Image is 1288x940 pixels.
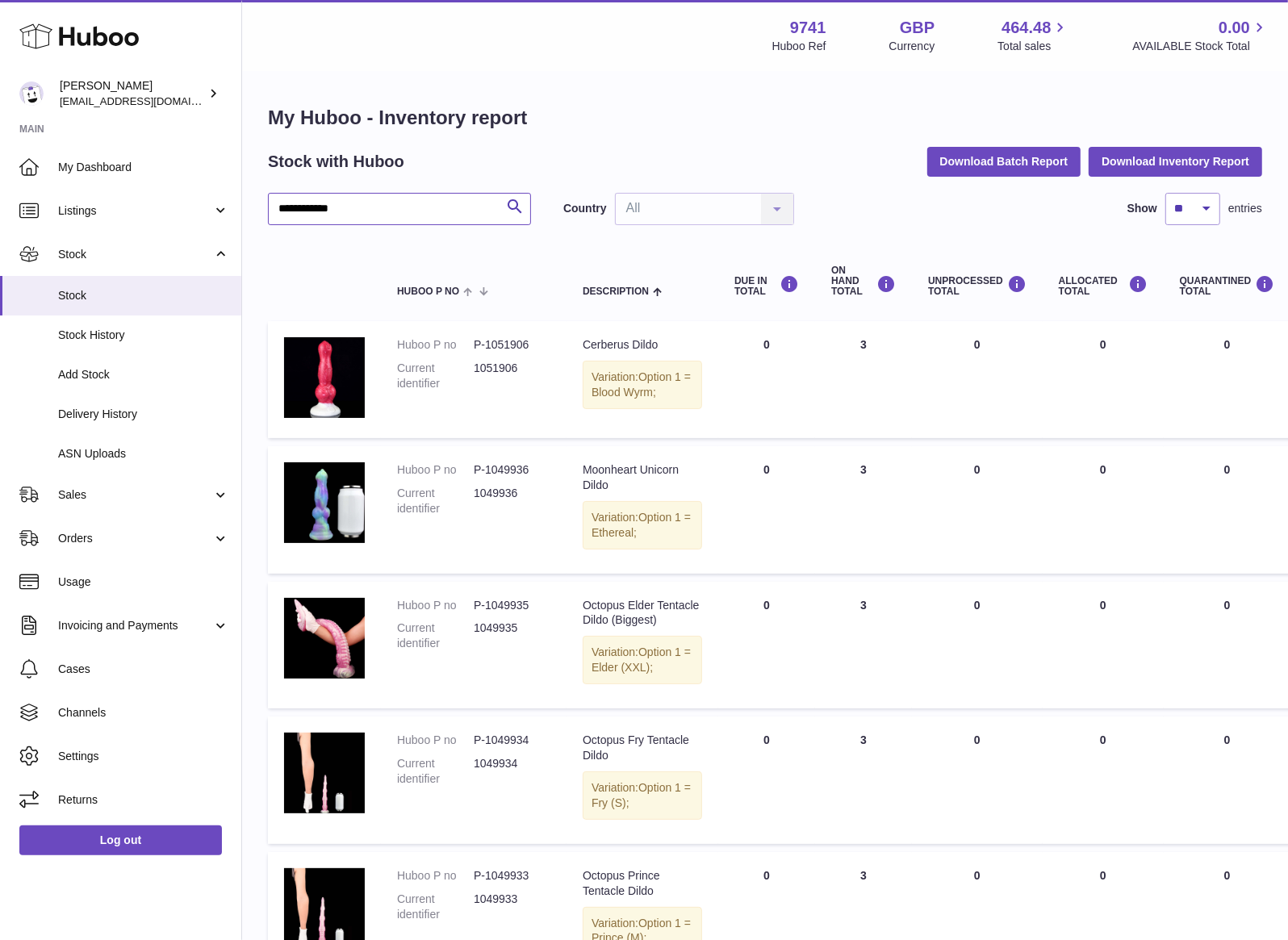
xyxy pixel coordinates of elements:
[900,17,935,39] strong: GBP
[58,531,212,546] span: Orders
[60,94,237,107] span: [EMAIL_ADDRESS][DOMAIN_NAME]
[397,337,474,353] dt: Huboo P no
[268,151,404,173] h2: Stock with Huboo
[583,733,702,763] div: Octopus Fry Tentacle Dildo
[474,462,550,478] dd: P-1049936
[912,321,1043,438] td: 0
[592,781,691,809] span: Option 1 = Fry (S);
[734,275,799,297] div: DUE IN TOTAL
[1224,463,1231,476] span: 0
[397,733,474,748] dt: Huboo P no
[58,705,229,721] span: Channels
[1224,733,1231,746] span: 0
[815,582,912,709] td: 3
[583,337,702,353] div: Cerberus Dildo
[397,868,474,884] dt: Huboo P no
[718,446,815,574] td: 0
[58,618,212,633] span: Invoicing and Payments
[58,367,229,382] span: Add Stock
[815,716,912,844] td: 3
[831,265,896,298] div: ON HAND Total
[474,756,550,787] dd: 1049934
[583,771,702,820] div: Variation:
[583,598,702,629] div: Octopus Elder Tentacle Dildo (Biggest)
[60,78,205,109] div: [PERSON_NAME]
[58,574,229,590] span: Usage
[397,462,474,478] dt: Huboo P no
[1043,582,1164,709] td: 0
[397,892,474,922] dt: Current identifier
[397,361,474,391] dt: Current identifier
[474,598,550,613] dd: P-1049935
[474,337,550,353] dd: P-1051906
[19,825,222,854] a: Log out
[1224,338,1231,351] span: 0
[1002,17,1051,39] span: 464.48
[58,247,212,262] span: Stock
[474,620,550,651] dd: 1049935
[928,275,1027,297] div: UNPROCESSED Total
[474,868,550,884] dd: P-1049933
[58,487,212,503] span: Sales
[815,446,912,574] td: 3
[397,756,474,787] dt: Current identifier
[58,407,229,422] span: Delivery History
[284,337,365,418] img: product image
[58,160,229,175] span: My Dashboard
[997,17,1069,54] a: 464.48 Total sales
[889,39,935,54] div: Currency
[1228,201,1262,216] span: entries
[718,321,815,438] td: 0
[1132,39,1269,54] span: AVAILABLE Stock Total
[58,203,212,219] span: Listings
[284,733,365,813] img: product image
[19,81,44,106] img: ajcmarketingltd@gmail.com
[912,716,1043,844] td: 0
[474,486,550,516] dd: 1049936
[997,39,1069,54] span: Total sales
[927,147,1081,176] button: Download Batch Report
[474,733,550,748] dd: P-1049934
[397,286,459,297] span: Huboo P no
[1043,321,1164,438] td: 0
[474,892,550,922] dd: 1049933
[583,462,702,493] div: Moonheart Unicorn Dildo
[815,321,912,438] td: 3
[718,582,815,709] td: 0
[790,17,826,39] strong: 9741
[284,598,365,679] img: product image
[912,446,1043,574] td: 0
[583,286,649,297] span: Description
[1219,17,1250,39] span: 0.00
[284,462,365,543] img: product image
[1089,147,1262,176] button: Download Inventory Report
[1132,17,1269,54] a: 0.00 AVAILABLE Stock Total
[1043,446,1164,574] td: 0
[592,511,691,539] span: Option 1 = Ethereal;
[592,645,691,674] span: Option 1 = Elder (XXL);
[58,662,229,677] span: Cases
[1059,275,1148,297] div: ALLOCATED Total
[1224,599,1231,612] span: 0
[718,716,815,844] td: 0
[1180,275,1275,297] div: QUARANTINED Total
[474,361,550,391] dd: 1051906
[1224,869,1231,882] span: 0
[268,105,1262,131] h1: My Huboo - Inventory report
[1043,716,1164,844] td: 0
[58,288,229,303] span: Stock
[583,361,702,409] div: Variation:
[58,792,229,808] span: Returns
[397,620,474,651] dt: Current identifier
[58,446,229,462] span: ASN Uploads
[583,868,702,899] div: Octopus Prince Tentacle Dildo
[912,582,1043,709] td: 0
[397,598,474,613] dt: Huboo P no
[563,201,607,216] label: Country
[772,39,826,54] div: Huboo Ref
[397,486,474,516] dt: Current identifier
[583,636,702,684] div: Variation:
[58,328,229,343] span: Stock History
[1127,201,1157,216] label: Show
[592,370,691,399] span: Option 1 = Blood Wyrm;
